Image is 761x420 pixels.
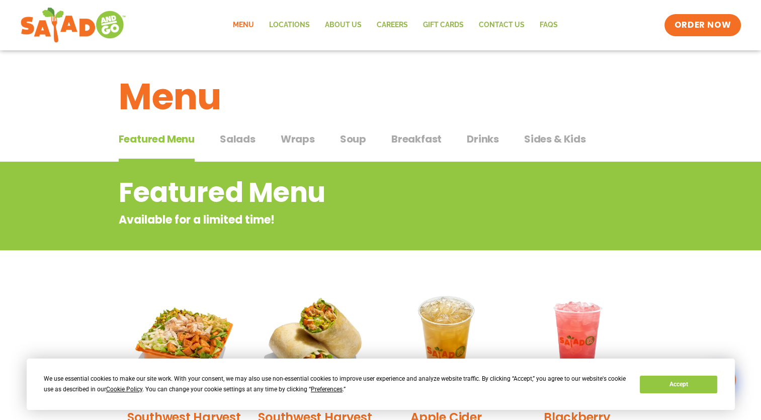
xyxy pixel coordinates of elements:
span: Featured Menu [119,131,195,147]
a: Contact Us [471,14,532,37]
a: GIFT CARDS [415,14,471,37]
span: Soup [340,131,366,147]
span: Salads [220,131,256,147]
a: ORDER NOW [664,14,741,36]
h2: Featured Menu [119,172,562,213]
a: Menu [225,14,262,37]
span: Sides & Kids [524,131,586,147]
a: FAQs [532,14,565,37]
div: Tabbed content [119,128,643,162]
img: Product photo for Southwest Harvest Salad [126,285,242,401]
a: Careers [369,14,415,37]
div: We use essential cookies to make our site work. With your consent, we may also use non-essential ... [44,374,628,395]
nav: Menu [225,14,565,37]
h1: Menu [119,69,643,124]
button: Accept [640,376,717,393]
a: Locations [262,14,317,37]
p: Available for a limited time! [119,212,562,228]
img: Product photo for Apple Cider Lemonade [388,285,504,401]
span: Breakfast [391,131,442,147]
span: Wraps [281,131,315,147]
img: Product photo for Southwest Harvest Wrap [257,285,373,401]
span: Drinks [467,131,499,147]
span: Preferences [311,386,343,393]
div: Cookie Consent Prompt [27,359,735,410]
span: Cookie Policy [106,386,142,393]
span: ORDER NOW [674,19,731,31]
a: About Us [317,14,369,37]
img: Product photo for Blackberry Bramble Lemonade [519,285,635,401]
img: new-SAG-logo-768×292 [20,5,126,45]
